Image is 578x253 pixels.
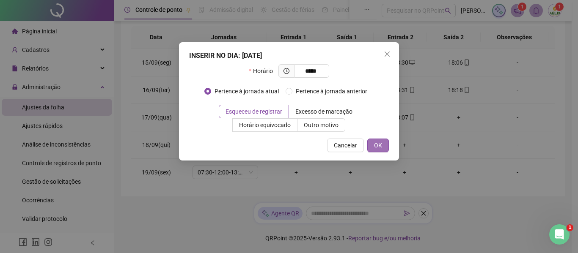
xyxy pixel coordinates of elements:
[384,51,391,57] span: close
[283,68,289,74] span: clock-circle
[295,108,352,115] span: Excesso de marcação
[549,224,570,245] iframe: Intercom live chat
[374,141,382,150] span: OK
[249,64,278,78] label: Horário
[292,87,371,96] span: Pertence à jornada anterior
[304,122,339,128] span: Outro motivo
[327,139,364,152] button: Cancelar
[380,47,394,61] button: Close
[211,87,282,96] span: Pertence à jornada atual
[189,51,389,61] div: INSERIR NO DIA : [DATE]
[567,224,573,231] span: 1
[367,139,389,152] button: OK
[226,108,282,115] span: Esqueceu de registrar
[334,141,357,150] span: Cancelar
[239,122,291,128] span: Horário equivocado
